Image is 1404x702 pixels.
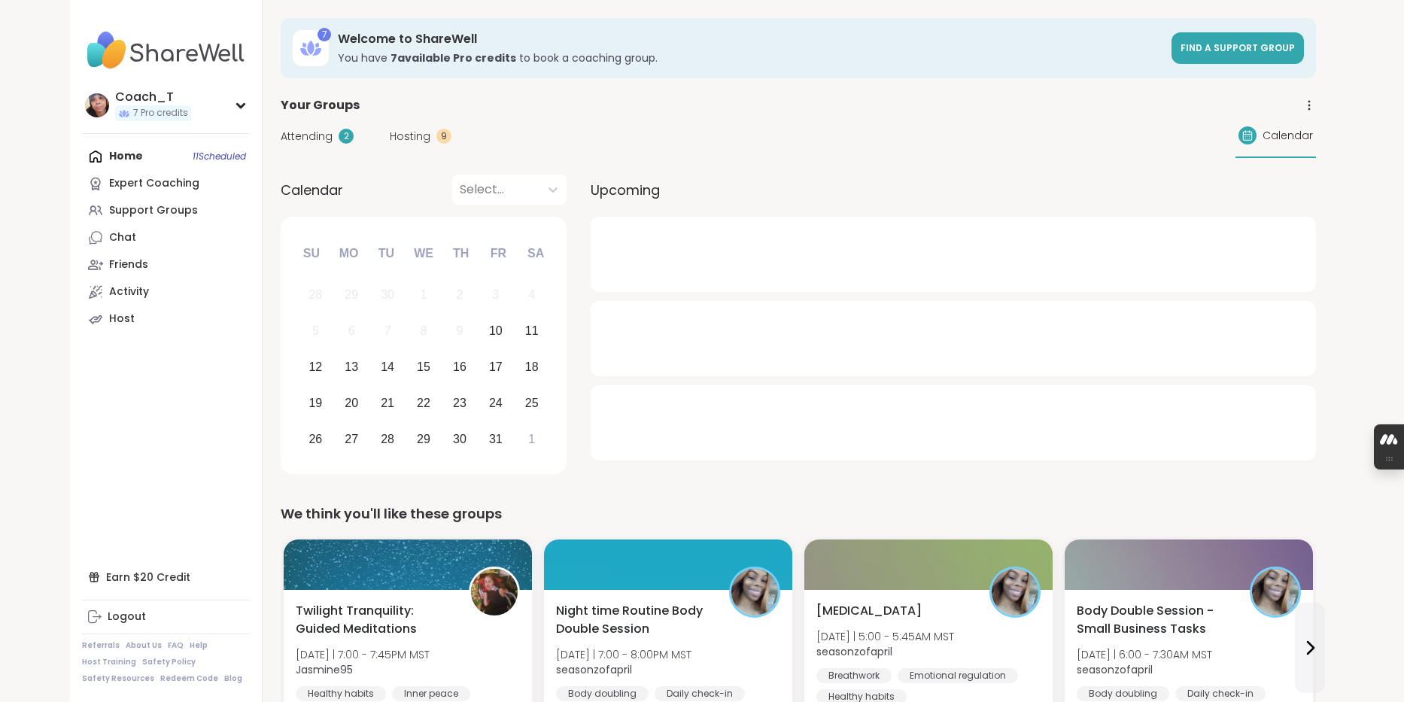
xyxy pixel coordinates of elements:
[407,237,440,270] div: We
[528,284,535,305] div: 4
[381,284,394,305] div: 30
[1181,41,1295,54] span: Find a support group
[336,351,368,384] div: Choose Monday, October 13th, 2025
[281,96,360,114] span: Your Groups
[295,237,328,270] div: Su
[992,569,1038,615] img: seasonzofapril
[444,387,476,419] div: Choose Thursday, October 23rd, 2025
[297,277,549,457] div: month 2025-10
[109,176,199,191] div: Expert Coaching
[816,629,954,644] span: [DATE] | 5:00 - 5:45AM MST
[479,387,512,419] div: Choose Friday, October 24th, 2025
[336,387,368,419] div: Choose Monday, October 20th, 2025
[381,393,394,413] div: 21
[1077,602,1233,638] span: Body Double Session - Small Business Tasks
[126,640,162,651] a: About Us
[731,569,778,615] img: seasonzofapril
[308,393,322,413] div: 19
[296,647,430,662] span: [DATE] | 7:00 - 7:45PM MST
[281,129,333,144] span: Attending
[312,321,319,341] div: 5
[479,423,512,455] div: Choose Friday, October 31st, 2025
[381,429,394,449] div: 28
[1077,647,1212,662] span: [DATE] | 6:00 - 7:30AM MST
[82,170,250,197] a: Expert Coaching
[444,279,476,311] div: Not available Thursday, October 2nd, 2025
[408,351,440,384] div: Choose Wednesday, October 15th, 2025
[453,429,466,449] div: 30
[296,602,452,638] span: Twilight Tranquility: Guided Meditations
[528,429,535,449] div: 1
[338,31,1162,47] h3: Welcome to ShareWell
[489,393,503,413] div: 24
[408,315,440,348] div: Not available Wednesday, October 8th, 2025
[308,357,322,377] div: 12
[190,640,208,651] a: Help
[1172,32,1304,64] a: Find a support group
[816,668,892,683] div: Breathwork
[421,284,427,305] div: 1
[299,279,332,311] div: Not available Sunday, September 28th, 2025
[391,50,516,65] b: 7 available Pro credit s
[348,321,355,341] div: 6
[515,423,548,455] div: Choose Saturday, November 1st, 2025
[308,429,322,449] div: 26
[408,279,440,311] div: Not available Wednesday, October 1st, 2025
[456,284,463,305] div: 2
[82,640,120,651] a: Referrals
[82,657,136,667] a: Host Training
[445,237,478,270] div: Th
[168,640,184,651] a: FAQ
[816,644,892,659] b: seasonzofapril
[453,393,466,413] div: 23
[492,284,499,305] div: 3
[525,357,539,377] div: 18
[372,279,404,311] div: Not available Tuesday, September 30th, 2025
[299,423,332,455] div: Choose Sunday, October 26th, 2025
[82,673,154,684] a: Safety Resources
[655,686,745,701] div: Daily check-in
[417,429,430,449] div: 29
[408,423,440,455] div: Choose Wednesday, October 29th, 2025
[1077,662,1153,677] b: seasonzofapril
[482,237,515,270] div: Fr
[82,305,250,333] a: Host
[381,357,394,377] div: 14
[479,279,512,311] div: Not available Friday, October 3rd, 2025
[109,203,198,218] div: Support Groups
[82,251,250,278] a: Friends
[115,89,191,105] div: Coach_T
[133,107,188,120] span: 7 Pro credits
[82,197,250,224] a: Support Groups
[515,387,548,419] div: Choose Saturday, October 25th, 2025
[1175,686,1266,701] div: Daily check-in
[489,357,503,377] div: 17
[299,387,332,419] div: Choose Sunday, October 19th, 2025
[816,602,922,620] span: [MEDICAL_DATA]
[372,351,404,384] div: Choose Tuesday, October 14th, 2025
[436,129,451,144] div: 9
[372,423,404,455] div: Choose Tuesday, October 28th, 2025
[489,321,503,341] div: 10
[515,279,548,311] div: Not available Saturday, October 4th, 2025
[556,602,713,638] span: Night time Routine Body Double Session
[384,321,391,341] div: 7
[1252,569,1299,615] img: seasonzofapril
[408,387,440,419] div: Choose Wednesday, October 22nd, 2025
[471,569,518,615] img: Jasmine95
[479,315,512,348] div: Choose Friday, October 10th, 2025
[308,284,322,305] div: 28
[556,686,649,701] div: Body doubling
[556,662,632,677] b: seasonzofapril
[372,387,404,419] div: Choose Tuesday, October 21st, 2025
[345,284,358,305] div: 29
[390,129,430,144] span: Hosting
[372,315,404,348] div: Not available Tuesday, October 7th, 2025
[515,315,548,348] div: Choose Saturday, October 11th, 2025
[453,357,466,377] div: 16
[85,93,109,117] img: Coach_T
[299,315,332,348] div: Not available Sunday, October 5th, 2025
[479,351,512,384] div: Choose Friday, October 17th, 2025
[489,429,503,449] div: 31
[109,230,136,245] div: Chat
